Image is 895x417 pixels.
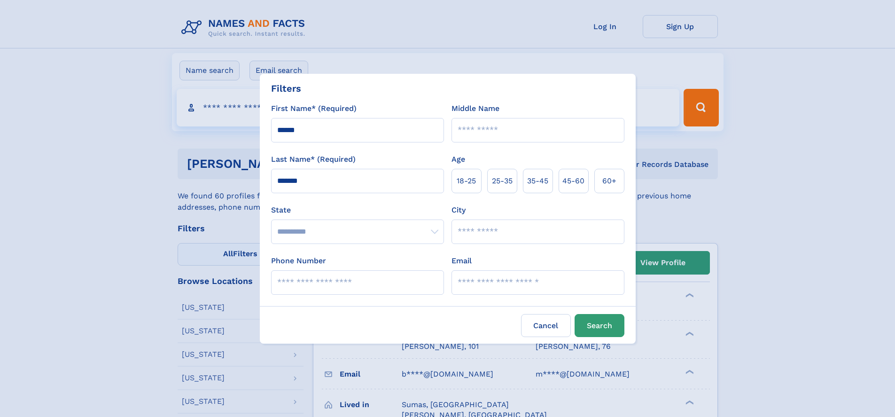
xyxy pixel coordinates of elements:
label: State [271,205,444,216]
label: Middle Name [451,103,499,114]
label: City [451,205,466,216]
label: Phone Number [271,255,326,267]
button: Search [575,314,624,337]
div: Filters [271,81,301,95]
label: Last Name* (Required) [271,154,356,165]
span: 45‑60 [562,175,584,187]
span: 60+ [602,175,616,187]
label: Cancel [521,314,571,337]
span: 25‑35 [492,175,513,187]
label: First Name* (Required) [271,103,357,114]
label: Age [451,154,465,165]
label: Email [451,255,472,267]
span: 18‑25 [457,175,476,187]
span: 35‑45 [527,175,548,187]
